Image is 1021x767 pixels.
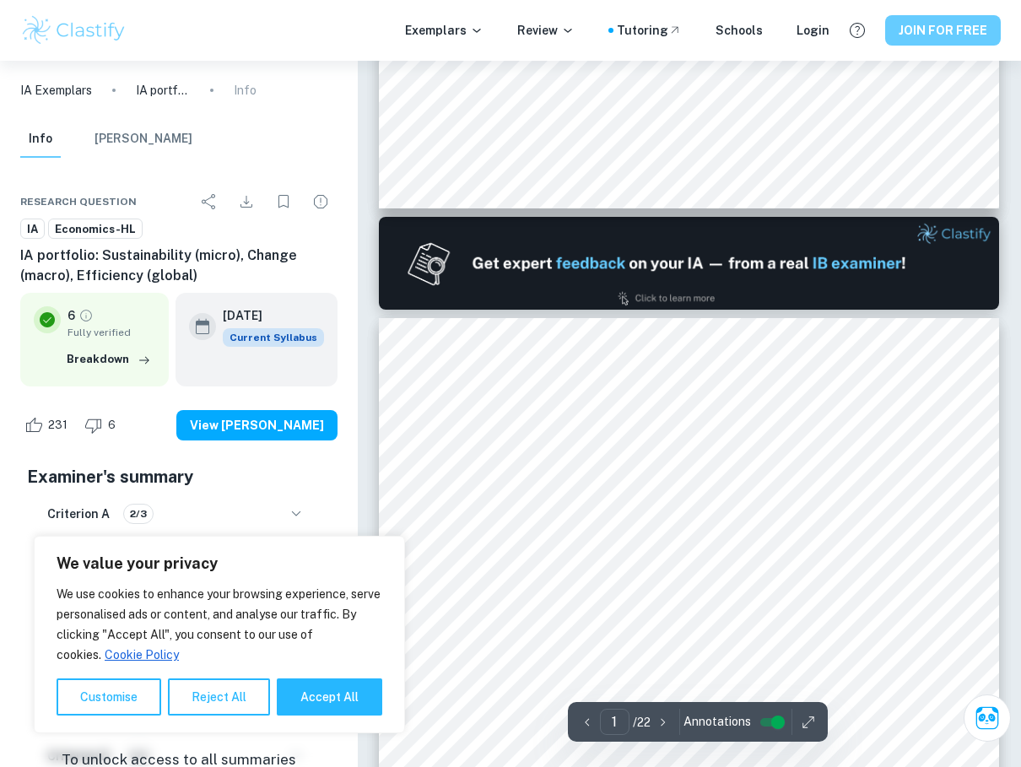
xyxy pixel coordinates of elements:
[683,713,751,731] span: Annotations
[124,506,153,521] span: 2/3
[80,412,125,439] div: Dislike
[48,219,143,240] a: Economics-HL
[192,185,226,219] div: Share
[617,21,682,40] a: Tutoring
[20,246,338,286] h6: IA portfolio: Sustainability (micro), Change (macro), Efficiency (global)
[62,347,155,372] button: Breakdown
[379,217,999,310] img: Ad
[405,21,483,40] p: Exemplars
[223,328,324,347] span: Current Syllabus
[20,219,45,240] a: IA
[95,121,192,158] button: [PERSON_NAME]
[885,15,1001,46] button: JOIN FOR FREE
[47,505,110,523] h6: Criterion A
[20,412,77,439] div: Like
[20,121,61,158] button: Info
[68,325,155,340] span: Fully verified
[104,647,180,662] a: Cookie Policy
[517,21,575,40] p: Review
[99,417,125,434] span: 6
[39,417,77,434] span: 231
[21,221,44,238] span: IA
[34,536,405,733] div: We value your privacy
[223,328,324,347] div: This exemplar is based on the current syllabus. Feel free to refer to it for inspiration/ideas wh...
[20,194,137,209] span: Research question
[68,306,75,325] p: 6
[797,21,829,40] a: Login
[47,532,311,550] p: The student includes relevant diagrams in the microeconomics commentary that effectively illustra...
[304,185,338,219] div: Report issue
[230,185,263,219] div: Download
[20,81,92,100] a: IA Exemplars
[176,410,338,440] button: View [PERSON_NAME]
[20,14,127,47] img: Clastify logo
[168,678,270,716] button: Reject All
[57,554,382,574] p: We value your privacy
[57,584,382,665] p: We use cookies to enhance your browsing experience, serve personalised ads or content, and analys...
[223,306,311,325] h6: [DATE]
[716,21,763,40] a: Schools
[843,16,872,45] button: Help and Feedback
[277,678,382,716] button: Accept All
[964,694,1011,742] button: Ask Clai
[136,81,190,100] p: IA portfolio: Sustainability (micro), Change (macro), Efficiency (global)
[633,713,651,732] p: / 22
[57,678,161,716] button: Customise
[49,221,142,238] span: Economics-HL
[234,81,257,100] p: Info
[27,464,331,489] h5: Examiner's summary
[78,308,94,323] a: Grade fully verified
[267,185,300,219] div: Bookmark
